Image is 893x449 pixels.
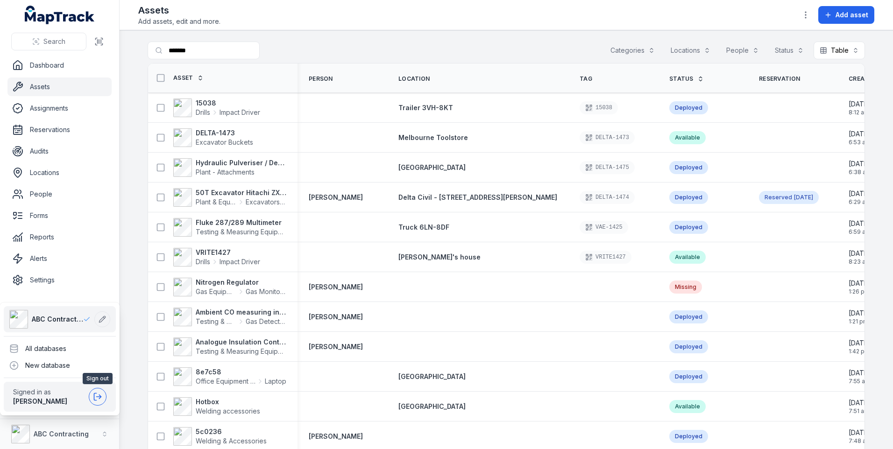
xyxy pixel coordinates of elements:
strong: [PERSON_NAME] [13,397,67,405]
span: ABC Contracting [32,315,83,324]
strong: ABC Contracting [34,430,89,438]
div: New database [4,357,116,374]
span: Sign out [83,373,113,384]
div: All databases [4,340,116,357]
span: Signed in as [13,387,85,397]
